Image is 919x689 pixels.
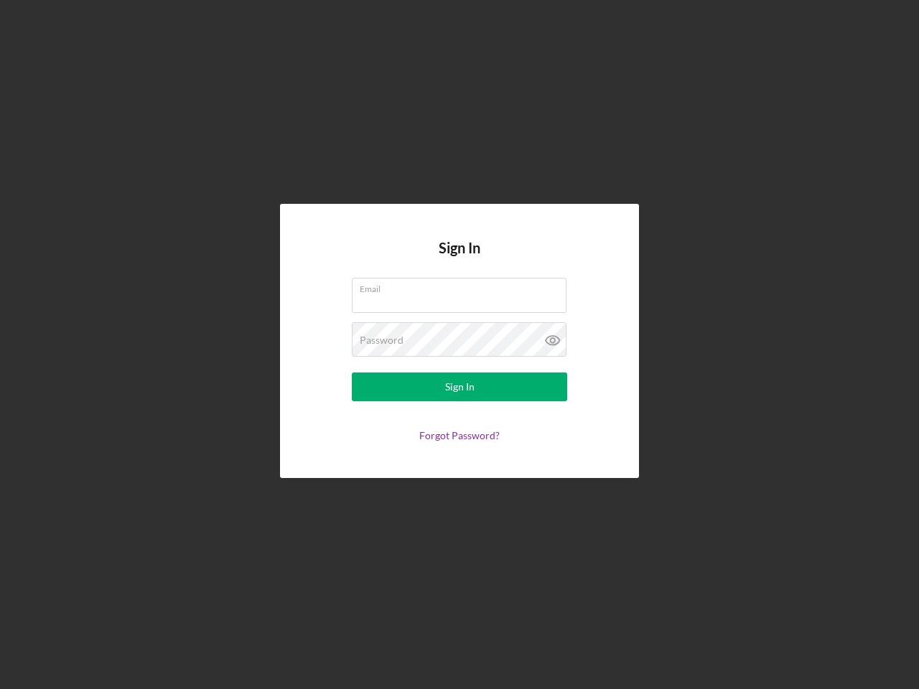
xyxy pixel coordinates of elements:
button: Sign In [352,372,567,401]
label: Email [360,278,566,294]
div: Sign In [445,372,475,401]
label: Password [360,334,403,346]
a: Forgot Password? [419,429,500,441]
h4: Sign In [439,240,480,278]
